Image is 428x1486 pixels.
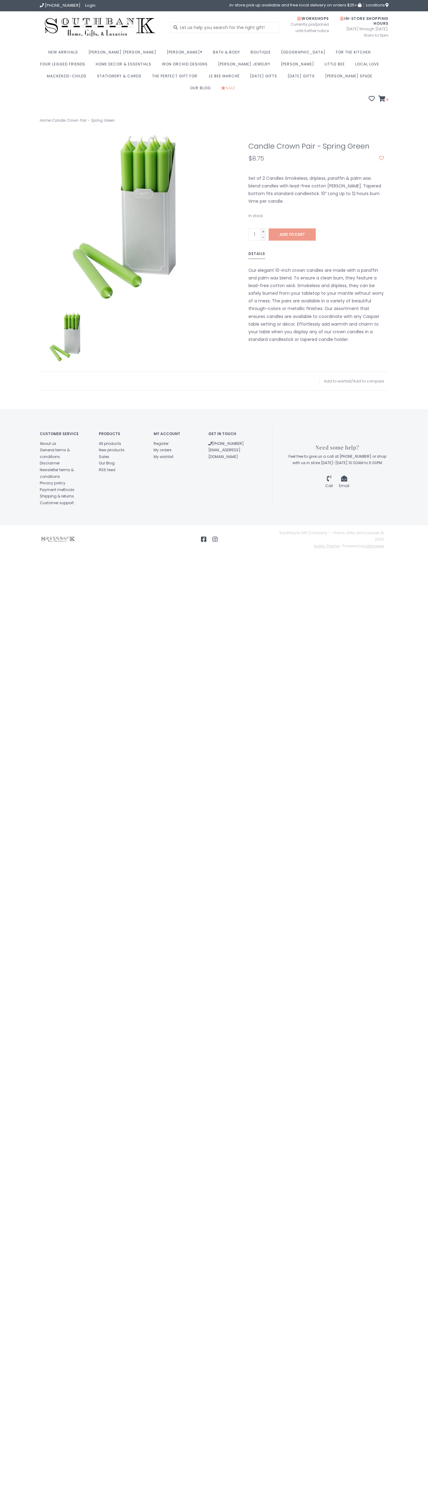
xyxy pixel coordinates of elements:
[355,60,382,72] a: Local Love
[261,229,266,234] a: +
[99,447,125,453] a: New products
[40,493,74,499] a: Shipping & returns
[154,432,199,436] h4: My account
[385,97,389,102] span: 0
[281,60,317,72] a: [PERSON_NAME]
[340,16,389,26] span: In-Store Shopping Hours
[40,118,50,123] a: Home
[85,2,95,8] a: Login
[319,378,384,385] div: /
[248,250,265,259] a: Details
[269,228,316,241] a: Add to cart
[152,72,202,84] a: The perfect gift for:
[218,60,274,72] a: [PERSON_NAME] Jewelry
[363,3,389,7] a: Locations
[261,234,266,240] a: -
[88,48,159,60] a: [PERSON_NAME] [PERSON_NAME]
[283,21,329,34] span: Currently postponed until further notice
[170,22,279,33] input: Let us help you search for the right gift!
[281,48,329,60] a: [GEOGRAPHIC_DATA]
[339,477,349,489] a: Email
[378,96,389,102] a: 0
[208,441,244,446] a: [PHONE_NUMBER]
[280,232,305,237] span: Add to cart
[213,48,243,60] a: Bath & Body
[99,467,115,472] a: RSS feed
[325,72,375,84] a: [PERSON_NAME] Spade
[40,467,74,479] a: Newsletter terms & conditions
[40,432,90,436] h4: Customer service
[229,3,361,7] span: in-store pick up available and free local delivery on orders $25+
[325,60,348,72] a: Little Bee
[40,536,76,542] img: logo
[244,175,389,205] div: Set of 2 Candles Smokeless, dripless, paraffin & palm wax blend candles with lead-free cotton [PE...
[366,2,389,8] span: Locations
[324,379,351,384] a: Add to wishlist
[251,48,274,60] a: Boutique
[250,72,280,84] a: [DATE] Gifts
[97,72,145,84] a: Stationery & Cards
[314,543,339,549] a: Austin Theme
[288,454,386,466] span: Feel free to give us a call at [PHONE_NUMBER] or shop with us in store [DATE]-[DATE] 10:00AM to 5...
[154,441,169,446] a: Register
[45,2,80,8] span: [PHONE_NUMBER]
[248,267,384,344] p: Our elegant 10-inch crown candles are made with a paraffin and palm wax blend. To ensure a clean ...
[208,432,254,436] h4: Get in touch
[40,441,56,446] a: About us
[162,60,211,72] a: Iron Orchid Designs
[40,487,74,492] a: Payment methods
[208,447,240,459] a: [EMAIL_ADDRESS][DOMAIN_NAME]
[40,312,90,362] img: Candle Crown Pair - Spring Green
[248,213,263,218] span: In stock
[286,445,389,450] h3: Need some help?
[248,142,384,150] h1: Candle Crown Pair - Spring Green
[99,454,109,459] a: Sales
[154,447,172,453] a: My orders
[40,447,70,459] a: General terms & conditions
[35,117,214,124] div: >
[48,48,81,60] a: New Arrivals
[248,154,264,163] span: $8.75
[154,454,173,459] a: My wishlist
[210,536,220,542] a: Instagram Southbank Gift Company
[268,530,384,549] div: Southbank Gift Company -- Home, Gifts, and Luxuries © 2025 - Powered by
[40,133,210,303] img: Candle Crown Pair - Spring Green
[221,84,238,96] a: Sale
[40,480,65,486] a: Privacy policy
[325,477,333,489] a: Call
[379,155,384,161] a: Add to wishlist
[40,2,80,8] a: [PHONE_NUMBER]
[40,60,88,72] a: Four Legged Friends
[40,16,160,39] img: Southbank Gift Company -- Home, Gifts, and Luxuries
[52,118,115,123] a: Candle Crown Pair - Spring Green
[40,500,74,505] a: Customer support
[297,16,329,21] span: Workshops
[353,379,384,384] a: Add to compare
[99,432,144,436] h4: Products
[167,48,206,60] a: [PERSON_NAME]®
[338,26,389,39] span: [DATE] through [DATE]: 10am to 5pm
[99,460,115,466] a: Our Blog
[99,441,121,446] a: All products
[363,543,384,549] a: Lightspeed
[336,48,374,60] a: For the Kitchen
[40,460,60,466] a: Disclaimer
[288,72,318,84] a: [DATE] Gifts
[96,60,154,72] a: Home Decor & Essentials
[209,72,243,84] a: Le Bee Marché
[190,84,214,96] a: Our Blog
[47,72,90,84] a: MacKenzie-Childs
